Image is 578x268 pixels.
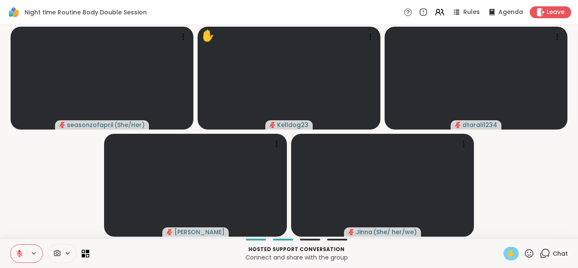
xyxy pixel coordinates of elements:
[507,249,515,259] span: ✋
[553,249,568,258] span: Chat
[174,228,225,236] span: [PERSON_NAME]
[455,122,461,128] span: audio-muted
[114,121,145,129] span: ( She/Her )
[463,8,480,17] span: Rules
[94,246,498,253] p: Hosted support conversation
[167,229,173,235] span: audio-muted
[356,228,372,236] span: Jinna
[67,121,113,129] span: seasonzofapril
[462,121,497,129] span: dtarali1234
[59,122,65,128] span: audio-muted
[547,8,564,17] span: Leave
[7,5,21,19] img: ShareWell Logomark
[25,8,147,17] span: Night time Routine Body Double Session
[270,122,275,128] span: audio-muted
[498,8,523,17] span: Agenda
[348,229,354,235] span: audio-muted
[201,28,215,44] div: ✋
[277,121,308,129] span: Kelldog23
[373,228,417,236] span: ( She/ her/we )
[94,253,498,262] p: Connect and share with the group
